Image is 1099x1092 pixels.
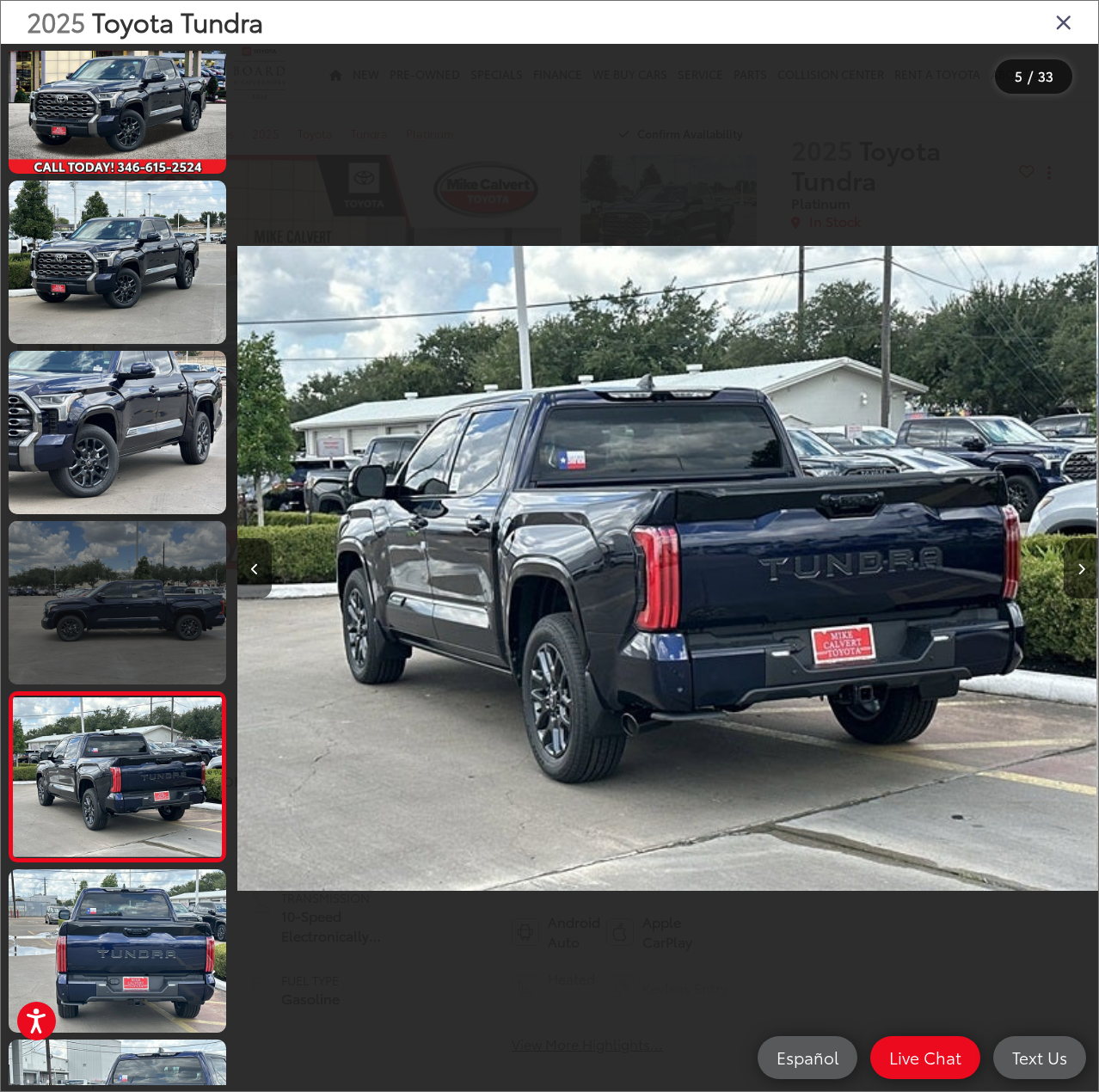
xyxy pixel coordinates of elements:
[881,1046,970,1068] span: Live Chat
[11,696,224,856] img: 2025 Toyota Tundra Platinum
[1055,10,1072,33] i: Close gallery
[758,1036,857,1079] a: Español
[6,868,228,1035] img: 2025 Toyota Tundra Platinum
[1038,66,1053,85] span: 33
[6,179,228,346] img: 2025 Toyota Tundra Platinum
[6,349,228,516] img: 2025 Toyota Tundra Platinum
[236,77,1096,1060] div: 2025 Toyota Tundra Platinum 4
[1004,1046,1076,1068] span: Text Us
[870,1036,980,1079] a: Live Chat
[1064,538,1098,598] button: Next image
[237,538,272,598] button: Previous image
[768,1046,847,1068] span: Español
[1026,71,1035,83] span: /
[92,3,263,40] span: Toyota Tundra
[1015,66,1022,85] span: 5
[993,1036,1086,1079] a: Text Us
[27,3,85,40] span: 2025
[236,77,1096,1060] img: 2025 Toyota Tundra Platinum
[6,9,228,175] img: 2025 Toyota Tundra Platinum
